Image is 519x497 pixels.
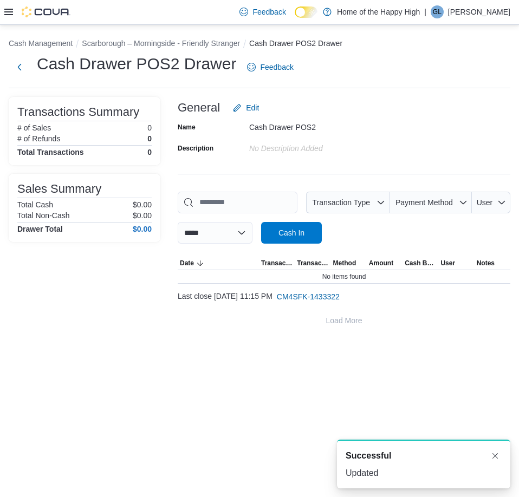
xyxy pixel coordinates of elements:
[252,6,286,17] span: Feedback
[229,97,263,119] button: Edit
[277,291,340,302] span: CM4SFK-1433322
[477,198,493,207] span: User
[82,39,240,48] button: Scarborough – Morningside - Friendly Stranger
[297,259,328,267] span: Transaction #
[133,225,152,233] h4: $0.00
[17,106,139,119] h3: Transactions Summary
[433,5,442,18] span: GL
[278,227,304,238] span: Cash In
[331,257,367,270] button: Method
[312,198,370,207] span: Transaction Type
[147,123,152,132] p: 0
[369,259,393,267] span: Amount
[178,286,510,308] div: Last close [DATE] 11:15 PM
[147,148,152,156] h4: 0
[259,257,295,270] button: Transaction Type
[178,123,196,132] label: Name
[249,140,394,153] div: No Description added
[367,257,403,270] button: Amount
[403,257,438,270] button: Cash Back
[326,315,362,326] span: Load More
[295,6,317,18] input: Dark Mode
[424,5,426,18] p: |
[405,259,436,267] span: Cash Back
[273,286,344,308] button: CM4SFK-1433322
[295,257,330,270] button: Transaction #
[133,211,152,220] p: $0.00
[431,5,444,18] div: Ghazi Lewis
[260,62,293,73] span: Feedback
[17,225,63,233] h4: Drawer Total
[261,222,322,244] button: Cash In
[243,56,297,78] a: Feedback
[346,449,502,462] div: Notification
[440,259,455,267] span: User
[477,259,495,267] span: Notes
[133,200,152,209] p: $0.00
[448,5,510,18] p: [PERSON_NAME]
[37,53,236,75] h1: Cash Drawer POS2 Drawer
[438,257,474,270] button: User
[346,467,502,480] div: Updated
[17,200,53,209] h6: Total Cash
[472,192,510,213] button: User
[9,39,73,48] button: Cash Management
[489,449,502,462] button: Dismiss toast
[390,192,472,213] button: Payment Method
[17,182,101,195] h3: Sales Summary
[17,148,84,156] h4: Total Transactions
[17,211,70,220] h6: Total Non-Cash
[17,134,60,143] h6: # of Refunds
[17,123,51,132] h6: # of Sales
[178,101,220,114] h3: General
[322,272,366,281] span: No items found
[333,259,356,267] span: Method
[249,39,342,48] button: Cash Drawer POS2 Drawer
[178,310,510,331] button: Load More
[235,1,290,23] a: Feedback
[261,259,293,267] span: Transaction Type
[178,192,297,213] input: This is a search bar. As you type, the results lower in the page will automatically filter.
[178,144,213,153] label: Description
[180,259,194,267] span: Date
[395,198,453,207] span: Payment Method
[246,102,259,113] span: Edit
[306,192,390,213] button: Transaction Type
[249,119,394,132] div: Cash Drawer POS2
[9,56,30,78] button: Next
[178,257,259,270] button: Date
[337,5,420,18] p: Home of the Happy High
[9,38,510,51] nav: An example of EuiBreadcrumbs
[147,134,152,143] p: 0
[22,6,70,17] img: Cova
[346,449,391,462] span: Successful
[475,257,510,270] button: Notes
